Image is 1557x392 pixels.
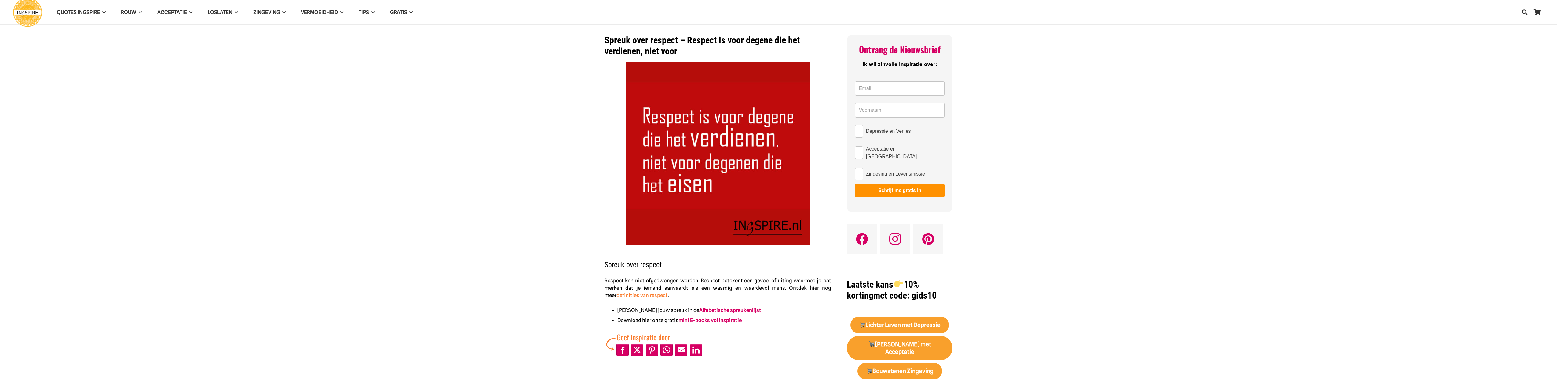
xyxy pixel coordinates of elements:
a: TIPSTIPS Menu [351,5,382,20]
a: Alfabetische spreukenlijst [699,307,761,313]
span: Acceptatie Menu [187,5,192,20]
li: X (Twitter) [630,343,645,357]
a: 🛒[PERSON_NAME] met Acceptatie [847,336,952,360]
span: Loslaten [208,9,232,15]
a: Pinterest [913,224,943,254]
span: GRATIS Menu [407,5,413,20]
a: Mail to Email This [675,344,687,356]
img: Spreuk over respect. Respect is voor degene die het verdienen, niet voor degene die het eisen [626,62,810,245]
a: mini E-books vol inspiratie [678,317,742,323]
a: ROUWROUW Menu [113,5,149,20]
span: TIPS Menu [369,5,375,20]
h2: Spreuk over respect [605,252,831,269]
a: VERMOEIDHEIDVERMOEIDHEID Menu [293,5,351,20]
p: Respect kan niet afgedwongen worden. Respect betekent een gevoel of uiting waarmee je laat merken... [605,277,831,299]
span: QUOTES INGSPIRE Menu [100,5,106,20]
button: Schrijf me gratis in [855,184,945,197]
a: AcceptatieAcceptatie Menu [150,5,200,20]
li: WhatsApp [659,343,674,357]
a: QUOTES INGSPIREQUOTES INGSPIRE Menu [49,5,113,20]
h1: Spreuk over respect – Respect is voor degene die het verdienen, niet voor [605,35,831,57]
a: Share to WhatsApp [660,344,673,356]
a: ZingevingZingeving Menu [246,5,293,20]
li: Download hier onze gratis [617,317,831,324]
strong: Bouwstenen Zingeving [866,368,934,375]
div: Geef inspiratie door [617,332,703,343]
img: 🛒 [866,368,872,374]
span: Depressie en Verlies [866,127,911,135]
span: TIPS [359,9,369,15]
li: LinkedIn [689,343,703,357]
span: VERMOEIDHEID [301,9,338,15]
strong: [PERSON_NAME] met Acceptatie [868,341,931,355]
span: VERMOEIDHEID Menu [338,5,343,20]
li: Email This [674,343,689,357]
a: definities van respect [616,292,668,298]
span: Acceptatie [157,9,187,15]
input: Zingeving en Levensmissie [855,168,863,180]
span: Ontvang de Nieuwsbrief [859,43,941,56]
input: Depressie en Verlies [855,125,863,138]
img: 👉 [894,279,903,289]
a: LoslatenLoslaten Menu [200,5,246,20]
a: Facebook [847,224,877,254]
li: Facebook [615,343,630,357]
a: Instagram [880,224,910,254]
input: Acceptatie en [GEOGRAPHIC_DATA] [855,146,863,159]
span: QUOTES INGSPIRE [57,9,100,15]
input: Voornaam [855,103,945,118]
a: Share to Facebook [616,344,629,356]
strong: Laatste kans 10% korting [847,279,919,301]
a: 🛒Bouwstenen Zingeving [857,363,942,379]
input: Email [855,81,945,96]
a: Post to X (Twitter) [631,344,643,356]
a: 🛒Lichter Leven met Depressie [850,317,949,333]
span: Zingeving Menu [280,5,286,20]
a: Share to LinkedIn [690,344,702,356]
span: Ik wil zinvolle inspiratie over: [863,60,937,69]
span: Acceptatie en [GEOGRAPHIC_DATA] [866,145,945,160]
img: 🛒 [869,341,875,347]
a: Pin to Pinterest [646,344,658,356]
span: ROUW [121,9,136,15]
span: GRATIS [390,9,407,15]
strong: Lichter Leven met Depressie [859,321,941,328]
span: Zingeving [253,9,280,15]
a: Zoeken [1519,5,1531,20]
h1: met code: gids10 [847,279,952,301]
li: Pinterest [645,343,659,357]
span: ROUW Menu [136,5,142,20]
img: 🛒 [859,322,865,328]
a: GRATISGRATIS Menu [382,5,420,20]
li: [PERSON_NAME] jouw spreuk in de [617,307,831,314]
span: Loslaten Menu [232,5,238,20]
span: Zingeving en Levensmissie [866,170,925,178]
